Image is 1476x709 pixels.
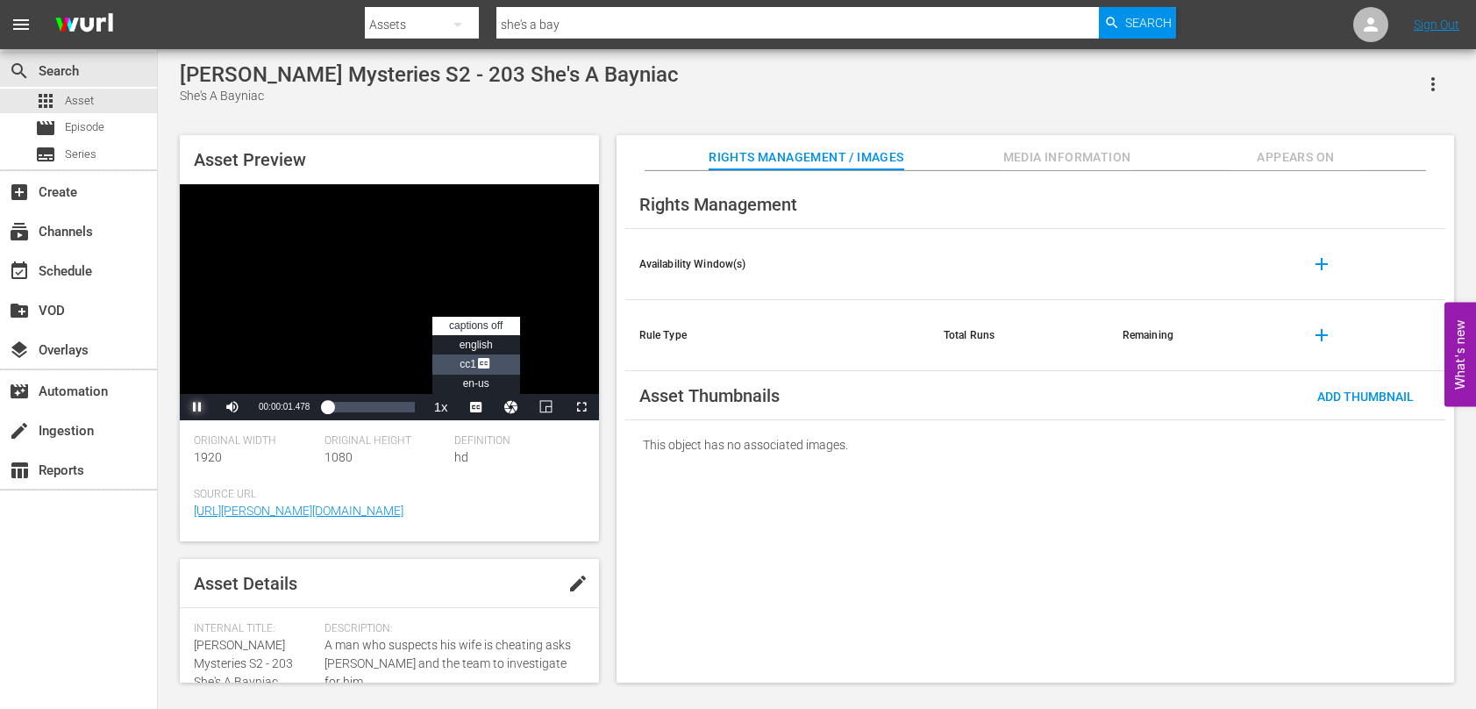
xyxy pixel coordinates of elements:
[639,194,797,215] span: Rights Management
[215,394,250,420] button: Mute
[65,118,104,136] span: Episode
[459,394,494,420] button: Captions
[1125,7,1172,39] span: Search
[1301,314,1343,356] button: add
[1303,380,1428,412] button: Add Thumbnail
[180,394,215,420] button: Pause
[1303,390,1428,404] span: Add Thumbnail
[194,434,316,448] span: Original Width
[11,14,32,35] span: menu
[1301,243,1343,285] button: add
[1311,325,1332,346] span: add
[194,504,403,518] a: [URL][PERSON_NAME][DOMAIN_NAME]
[1002,147,1133,168] span: Media Information
[930,300,1109,371] th: Total Runs
[35,118,56,139] span: Episode
[564,394,599,420] button: Fullscreen
[42,4,126,46] img: ans4CAIJ8jUAAAAAAAAAAAAAAAAAAAAAAAAgQb4GAAAAAAAAAAAAAAAAAAAAAAAAJMjXAAAAAAAAAAAAAAAAAAAAAAAAgAT5G...
[1230,147,1361,168] span: Appears On
[1109,300,1287,371] th: Remaining
[194,149,306,170] span: Asset Preview
[194,638,293,689] span: [PERSON_NAME] Mysteries S2 - 203 She's A Bayniac
[1099,7,1176,39] button: Search
[324,636,576,691] span: A man who suspects his wife is cheating asks [PERSON_NAME] and the team to investigate for him.
[625,300,930,371] th: Rule Type
[625,229,930,300] th: Availability Window(s)
[460,358,492,370] span: CC1
[1444,303,1476,407] button: Open Feedback Widget
[1414,18,1459,32] a: Sign Out
[324,622,576,636] span: Description:
[9,381,30,402] span: Automation
[180,62,679,87] div: [PERSON_NAME] Mysteries S2 - 203 She's A Bayniac
[639,385,780,406] span: Asset Thumbnails
[449,319,503,332] span: captions off
[9,261,30,282] span: Schedule
[9,300,30,321] span: VOD
[454,434,576,448] span: Definition
[9,340,30,361] span: Overlays
[709,147,903,168] span: Rights Management / Images
[324,434,446,448] span: Original Height
[557,562,599,605] button: edit
[529,394,564,420] button: Picture-in-Picture
[180,87,679,105] div: She's A Bayniac
[625,420,1445,469] div: This object has no associated images.
[9,61,30,82] span: Search
[194,488,576,502] span: Source Url
[324,450,353,464] span: 1080
[460,339,493,351] span: english
[9,182,30,203] span: Create
[35,90,56,111] span: Asset
[1311,254,1332,275] span: add
[9,221,30,242] span: Channels
[9,420,30,441] span: Ingestion
[194,622,316,636] span: Internal Title:
[259,402,310,412] span: 00:00:01.478
[9,460,30,481] span: Reports
[454,450,468,464] span: hd
[194,573,297,594] span: Asset Details
[424,394,459,420] button: Playback Rate
[494,394,529,420] button: Jump To Time
[463,377,489,390] span: en-us
[35,144,56,165] span: Series
[65,146,96,163] span: Series
[194,450,222,464] span: 1920
[65,92,94,110] span: Asset
[567,573,588,594] span: edit
[327,402,414,412] div: Progress Bar
[180,184,599,420] div: Video Player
